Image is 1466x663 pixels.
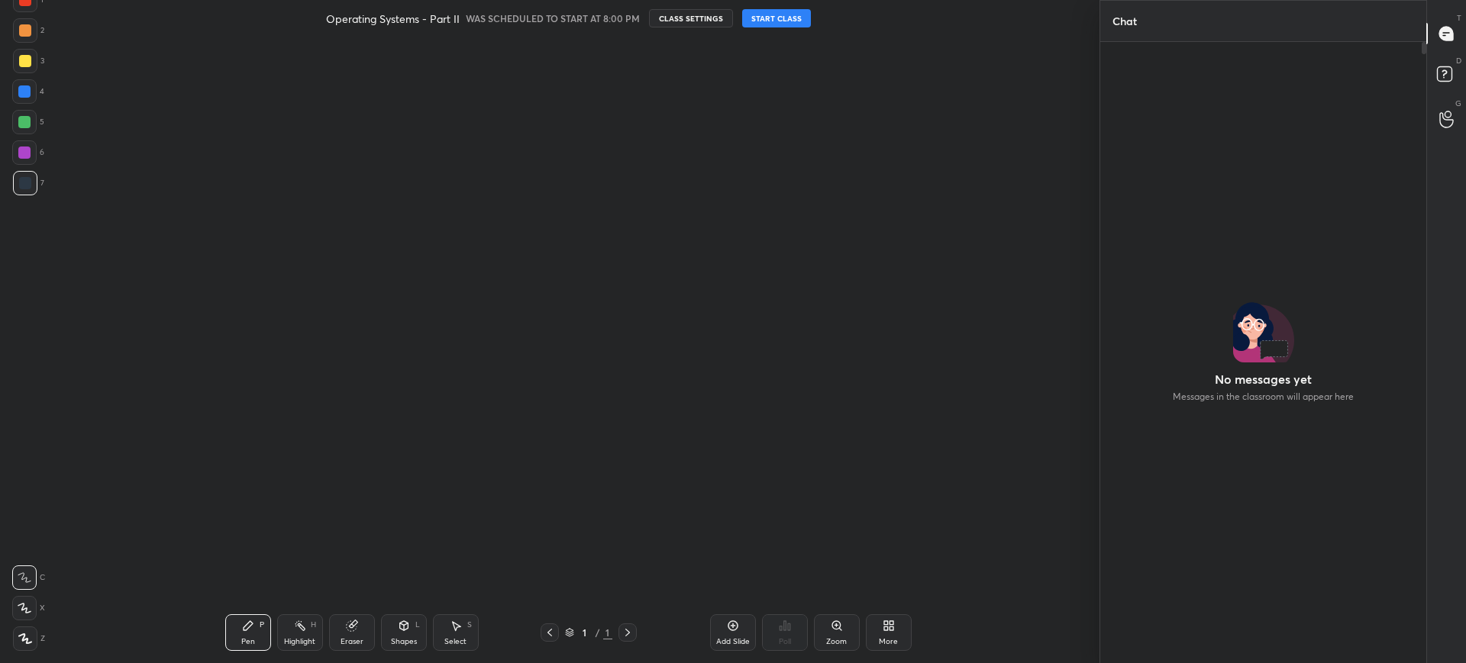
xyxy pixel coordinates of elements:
[603,626,612,639] div: 1
[13,49,44,73] div: 3
[12,140,44,165] div: 6
[284,638,315,645] div: Highlight
[12,565,45,590] div: C
[13,18,44,43] div: 2
[879,638,898,645] div: More
[241,638,255,645] div: Pen
[1456,55,1461,66] p: D
[260,621,264,629] div: P
[444,638,467,645] div: Select
[649,9,733,27] button: CLASS SETTINGS
[1100,1,1149,41] p: Chat
[12,110,44,134] div: 5
[13,626,45,651] div: Z
[716,638,750,645] div: Add Slide
[311,621,316,629] div: H
[13,171,44,195] div: 7
[577,628,593,637] div: 1
[1457,12,1461,24] p: T
[415,621,420,629] div: L
[391,638,417,645] div: Shapes
[12,79,44,104] div: 4
[467,621,472,629] div: S
[596,628,600,637] div: /
[12,596,45,620] div: X
[341,638,363,645] div: Eraser
[742,9,811,27] button: START CLASS
[1455,98,1461,109] p: G
[466,11,640,25] h5: WAS SCHEDULED TO START AT 8:00 PM
[326,11,460,26] h4: Operating Systems - Part II
[826,638,847,645] div: Zoom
